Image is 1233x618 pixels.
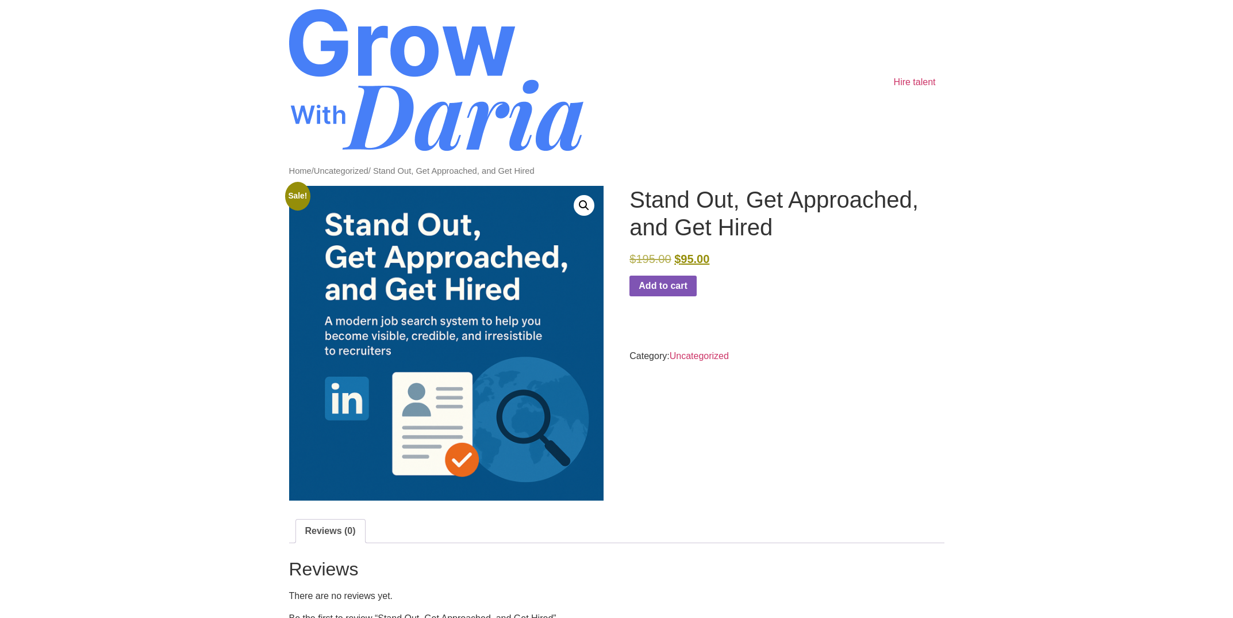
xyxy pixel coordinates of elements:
[289,589,944,603] p: There are no reviews yet.
[670,351,729,361] a: Uncategorized
[289,9,583,151] img: Grow With Daria
[629,253,671,265] bdi: 195.00
[629,253,636,265] span: $
[629,276,696,296] button: Add to cart
[305,520,356,543] a: Reviews (0)
[674,253,709,265] bdi: 95.00
[314,166,368,176] a: Uncategorized
[788,312,947,345] iframe: Secure express checkout frame
[289,165,944,177] nav: Breadcrumb
[885,71,944,94] a: Hire talent
[674,253,681,265] span: $
[629,351,729,361] span: Category:
[627,312,786,345] iframe: Secure express checkout frame
[574,195,594,216] a: View full-screen image gallery
[289,558,944,580] h2: Reviews
[629,186,944,241] h1: Stand Out, Get Approached, and Get Hired​
[285,182,310,211] span: Sale!
[289,166,312,176] a: Home
[885,9,944,155] nav: Main menu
